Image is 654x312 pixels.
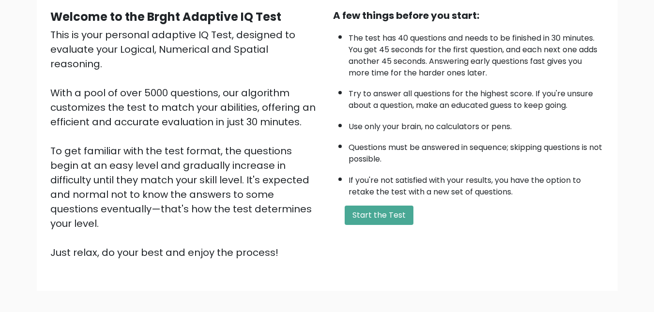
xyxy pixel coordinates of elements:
[50,9,281,25] b: Welcome to the Brght Adaptive IQ Test
[349,116,604,133] li: Use only your brain, no calculators or pens.
[349,28,604,79] li: The test has 40 questions and needs to be finished in 30 minutes. You get 45 seconds for the firs...
[349,83,604,111] li: Try to answer all questions for the highest score. If you're unsure about a question, make an edu...
[50,28,321,260] div: This is your personal adaptive IQ Test, designed to evaluate your Logical, Numerical and Spatial ...
[333,8,604,23] div: A few things before you start:
[349,137,604,165] li: Questions must be answered in sequence; skipping questions is not possible.
[349,170,604,198] li: If you're not satisfied with your results, you have the option to retake the test with a new set ...
[345,206,413,225] button: Start the Test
